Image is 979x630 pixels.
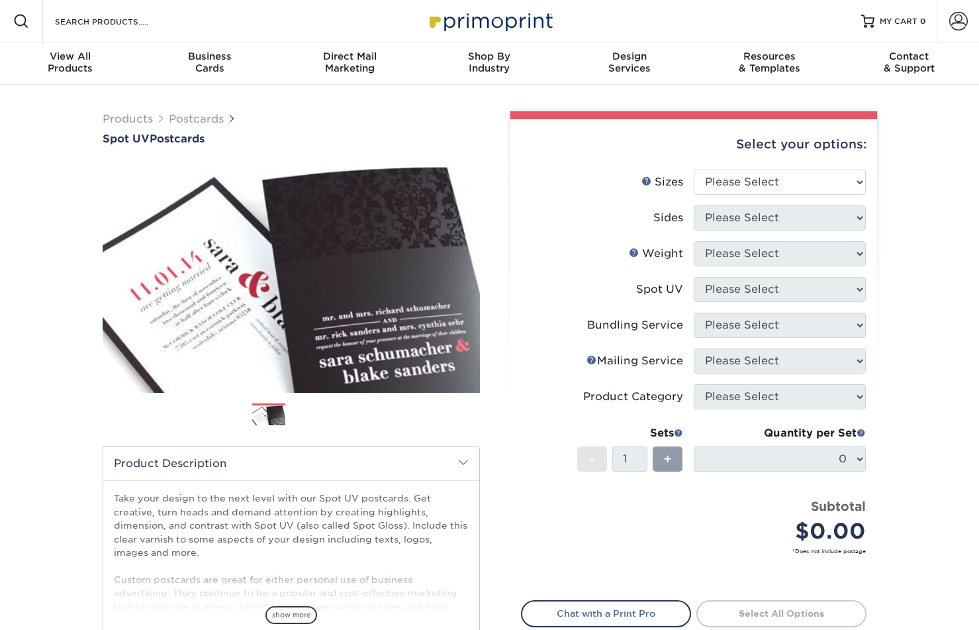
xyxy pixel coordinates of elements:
div: Sides [653,210,683,226]
div: Sets [577,425,683,441]
img: Spot UV 01 [103,146,480,407]
img: Primoprint [424,7,556,35]
span: Design [559,50,699,62]
div: Sizes [641,174,683,190]
a: DesignServices [559,42,699,85]
a: Resources& Templates [699,42,839,85]
img: Postcards 01 [252,404,285,427]
div: Bundling Service [587,317,683,333]
div: Select your options: [521,119,866,170]
div: Services [559,50,699,74]
a: Postcards [169,113,224,125]
div: Industry [420,50,559,74]
a: Select All Options [696,600,866,627]
span: show more [265,606,317,624]
div: Weight [629,246,683,262]
div: $0.00 [704,515,866,547]
a: Contact& Support [839,42,979,85]
div: & Templates [699,50,839,74]
div: Product Category [583,389,683,405]
div: Marketing [280,50,420,74]
span: MY CART [880,16,917,27]
span: Shop By [420,50,559,62]
strong: Subtotal [811,499,866,513]
span: Contact [839,50,979,62]
span: 0 [920,17,926,26]
div: Spot UV [636,282,683,297]
span: + [663,449,672,469]
span: - [589,449,595,469]
p: Take your design to the next level with our Spot UV postcards. Get creative, turn heads and deman... [114,492,469,627]
a: BusinessCards [140,42,279,85]
a: Chat with a Print Pro [521,600,691,627]
span: Direct Mail [280,50,420,62]
img: Postcards 02 [297,398,330,431]
span: Resources [699,50,839,62]
div: Mailing Service [586,353,683,369]
div: Quantity per Set [694,425,866,441]
h1: Postcards [103,132,480,145]
span: Spot UV [103,132,150,145]
small: *Does not include postage [532,547,866,555]
div: & Support [839,50,979,74]
a: Shop ByIndustry [420,42,559,85]
span: Business [140,50,279,62]
a: Direct MailMarketing [280,42,420,85]
h2: Product Description [103,446,479,480]
a: Spot UVPostcards [103,132,480,145]
a: Products [103,113,153,125]
input: SEARCH PRODUCTS..... [54,13,183,29]
div: Cards [140,50,279,74]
